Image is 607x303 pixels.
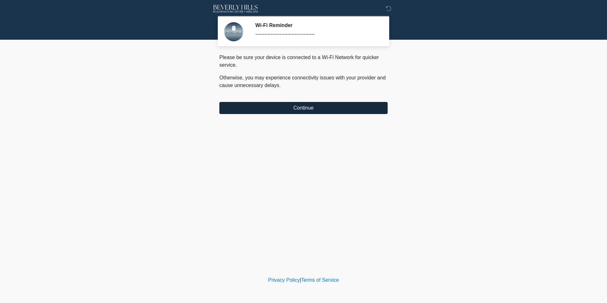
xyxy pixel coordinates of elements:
a: Terms of Service [301,277,339,283]
p: Please be sure your device is connected to a Wi-Fi Network for quicker service. [219,54,388,69]
span: . [279,83,281,88]
div: ~~~~~~~~~~~~~~~~~~~~ [255,31,378,38]
img: Agent Avatar [224,22,243,41]
p: Otherwise, you may experience connectivity issues with your provider and cause unnecessary delays [219,74,388,89]
h2: Wi-Fi Reminder [255,22,378,28]
img: Beverly Hills Rejuvenation Center - Prosper Logo [213,5,258,13]
a: | [300,277,301,283]
a: Privacy Policy [268,277,300,283]
button: Continue [219,102,388,114]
